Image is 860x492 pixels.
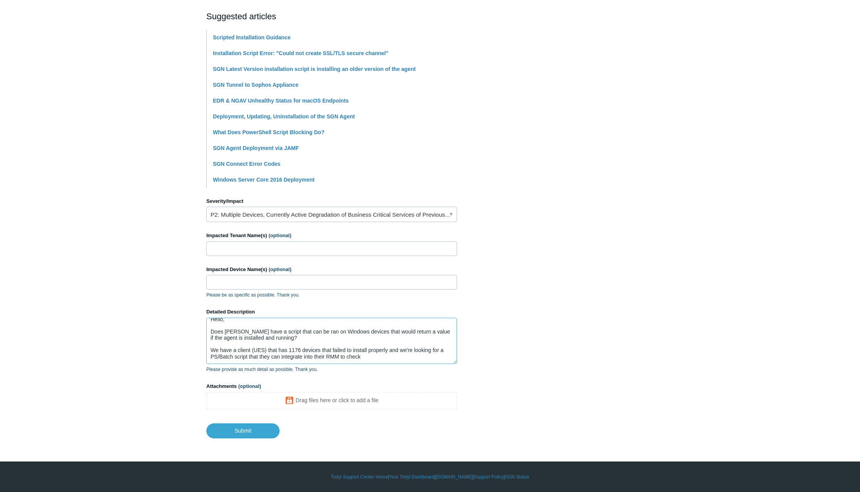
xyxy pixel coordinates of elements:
[505,473,529,480] a: SGN Status
[206,207,457,222] a: P2: Multiple Devices, Currently Active Degradation of Business Critical Services of Previously Wo...
[213,82,298,88] a: SGN Tunnel to Sophos Appliance
[206,473,654,480] div: | | | |
[213,98,349,104] a: EDR & NGAV Unhealthy Status for macOS Endpoints
[268,233,291,238] span: (optional)
[213,161,280,167] a: SGN Connect Error Codes
[206,232,457,239] label: Impacted Tenant Name(s)
[238,383,261,389] span: (optional)
[206,10,457,23] h2: Suggested articles
[213,145,299,151] a: SGN Agent Deployment via JAMF
[389,473,434,480] a: Your Todyl Dashboard
[213,66,416,72] a: SGN Latest Version installation script is installing an older version of the agent
[206,197,457,205] label: Severity/Impact
[206,291,457,298] p: Please be as specific as possible. Thank you.
[206,366,457,373] p: Please provide as much detail as possible. Thank you.
[206,382,457,390] label: Attachments
[331,473,388,480] a: Todyl Support Center Home
[206,308,457,316] label: Detailed Description
[213,50,388,56] a: Installation Script Error: "Could not create SSL/TLS secure channel"
[474,473,504,480] a: Support Policy
[269,266,292,272] span: (optional)
[435,473,472,480] a: [DOMAIN_NAME]
[213,34,290,40] a: Scripted Installation Guidance
[206,266,457,273] label: Impacted Device Name(s)
[213,177,315,183] a: Windows Server Core 2016 Deployment
[206,423,280,438] input: Submit
[213,129,324,135] a: What Does PowerShell Script Blocking Do?
[213,113,355,120] a: Deployment, Updating, Uninstallation of the SGN Agent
